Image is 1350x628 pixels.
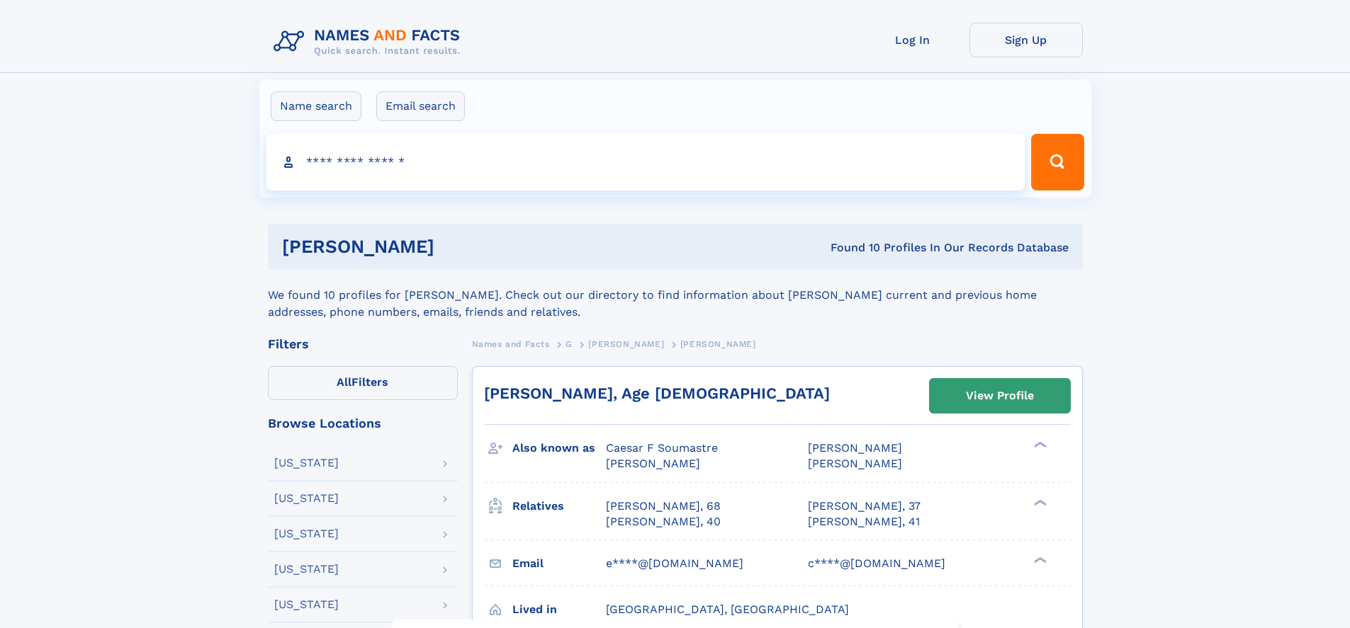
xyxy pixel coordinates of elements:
[856,23,969,57] a: Log In
[808,498,921,514] a: [PERSON_NAME], 37
[274,599,339,610] div: [US_STATE]
[588,335,664,353] a: [PERSON_NAME]
[274,457,339,469] div: [US_STATE]
[969,23,1083,57] a: Sign Up
[274,493,339,504] div: [US_STATE]
[566,335,573,353] a: G
[266,134,1025,190] input: search input
[376,91,465,121] label: Email search
[512,494,606,518] h3: Relatives
[268,366,458,400] label: Filters
[274,528,339,539] div: [US_STATE]
[268,417,458,430] div: Browse Locations
[274,564,339,575] div: [US_STATE]
[268,23,472,61] img: Logo Names and Facts
[282,238,633,256] h1: [PERSON_NAME]
[1030,555,1047,564] div: ❯
[808,514,920,530] a: [PERSON_NAME], 41
[606,457,700,470] span: [PERSON_NAME]
[588,339,664,349] span: [PERSON_NAME]
[808,441,902,455] span: [PERSON_NAME]
[930,379,1070,413] a: View Profile
[1030,498,1047,507] div: ❯
[680,339,756,349] span: [PERSON_NAME]
[512,436,606,460] h3: Also known as
[606,441,718,455] span: Caesar F Soumastre
[337,375,351,389] span: All
[966,379,1034,412] div: View Profile
[808,457,902,470] span: [PERSON_NAME]
[606,603,849,616] span: [GEOGRAPHIC_DATA], [GEOGRAPHIC_DATA]
[632,240,1069,256] div: Found 10 Profiles In Our Records Database
[1031,134,1084,190] button: Search Button
[484,384,830,402] a: [PERSON_NAME], Age [DEMOGRAPHIC_DATA]
[268,338,458,350] div: Filters
[606,498,721,514] a: [PERSON_NAME], 68
[472,335,550,353] a: Names and Facts
[566,339,573,349] span: G
[512,552,606,576] h3: Email
[606,514,721,530] a: [PERSON_NAME], 40
[1030,440,1047,450] div: ❯
[268,270,1083,321] div: We found 10 profiles for [PERSON_NAME]. Check out our directory to find information about [PERSON...
[512,598,606,622] h3: Lived in
[271,91,361,121] label: Name search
